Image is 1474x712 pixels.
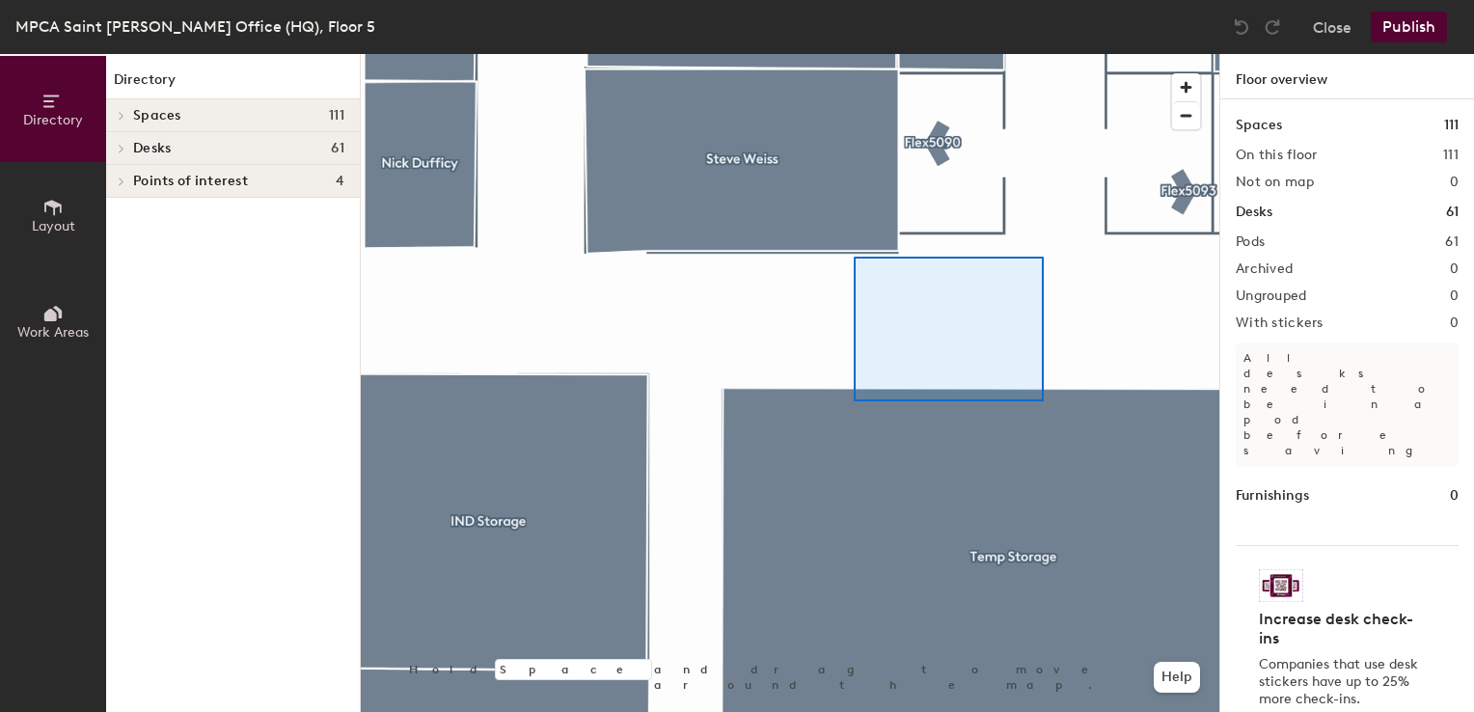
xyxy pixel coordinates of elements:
h1: 61 [1446,202,1459,223]
h1: 111 [1444,115,1459,136]
button: Close [1313,12,1351,42]
p: All desks need to be in a pod before saving [1236,342,1459,466]
span: 111 [329,108,344,123]
img: Undo [1232,17,1251,37]
h2: 0 [1450,288,1459,304]
h2: 111 [1443,148,1459,163]
h2: With stickers [1236,315,1324,331]
h1: Floor overview [1220,54,1474,99]
img: Sticker logo [1259,569,1303,602]
h4: Increase desk check-ins [1259,610,1424,648]
h1: 0 [1450,485,1459,507]
h1: Furnishings [1236,485,1309,507]
h2: 0 [1450,175,1459,190]
span: Spaces [133,108,181,123]
img: Redo [1263,17,1282,37]
span: Layout [32,218,75,234]
span: Directory [23,112,83,128]
h2: On this floor [1236,148,1318,163]
h2: Not on map [1236,175,1314,190]
h1: Desks [1236,202,1272,223]
button: Help [1154,662,1200,693]
span: Points of interest [133,174,248,189]
p: Companies that use desk stickers have up to 25% more check-ins. [1259,656,1424,708]
h1: Spaces [1236,115,1282,136]
div: MPCA Saint [PERSON_NAME] Office (HQ), Floor 5 [15,14,375,39]
h2: 61 [1445,234,1459,250]
span: 4 [336,174,344,189]
h2: 0 [1450,261,1459,277]
span: Desks [133,141,171,156]
h2: Ungrouped [1236,288,1307,304]
span: Work Areas [17,324,89,341]
span: 61 [331,141,344,156]
h2: Pods [1236,234,1265,250]
button: Publish [1371,12,1447,42]
h2: Archived [1236,261,1293,277]
h2: 0 [1450,315,1459,331]
h1: Directory [106,69,360,99]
